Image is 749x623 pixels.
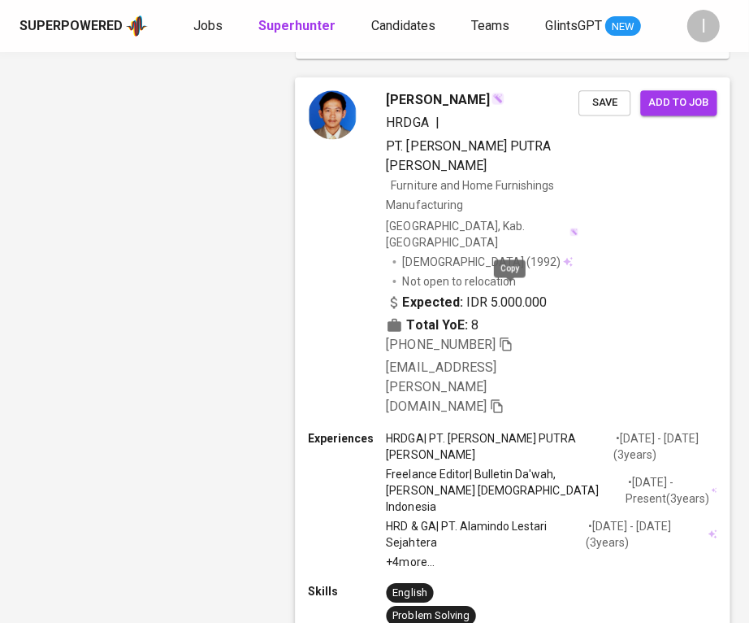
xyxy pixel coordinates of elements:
div: (1992) [403,254,574,270]
span: [EMAIL_ADDRESS][PERSON_NAME][DOMAIN_NAME] [387,360,496,415]
span: PT. [PERSON_NAME] PUTRA [PERSON_NAME] [387,138,552,173]
span: | [435,114,439,133]
span: NEW [605,19,641,35]
div: [GEOGRAPHIC_DATA], Kab. [GEOGRAPHIC_DATA] [387,218,579,251]
div: I [687,10,720,42]
img: 7ff924b3fe89421ed65f4c75aaf0fbb2.jpg [308,91,357,140]
button: Add to job [640,91,717,116]
p: Experiences [308,430,386,447]
img: magic_wand.svg [569,228,579,237]
span: 8 [471,316,478,336]
span: Jobs [193,18,223,33]
span: [PHONE_NUMBER] [387,338,496,353]
p: • [DATE] - [DATE] ( 3 years ) [613,430,717,463]
p: • [DATE] - [DATE] ( 3 years ) [586,518,706,551]
b: Expected: [403,293,463,312]
span: GlintsGPT [545,18,602,33]
p: +4 more ... [387,555,717,571]
p: Freelance Editor | Bulletin Da'wah, [PERSON_NAME] [DEMOGRAPHIC_DATA] Indonesia [387,466,626,515]
div: Superpowered [19,17,123,36]
a: Jobs [193,16,226,37]
span: [PERSON_NAME] [387,91,490,111]
p: • [DATE] - Present ( 3 years ) [626,474,709,507]
a: Candidates [371,16,439,37]
p: Skills [308,584,386,600]
span: [DEMOGRAPHIC_DATA] [403,254,526,270]
b: Superhunter [258,18,336,33]
span: Furniture and Home Furnishings Manufacturing [387,179,555,211]
span: Candidates [371,18,435,33]
div: IDR 5.000.000 [387,293,548,312]
span: Add to job [649,94,709,113]
b: Total YoE: [407,316,468,336]
a: GlintsGPT NEW [545,16,641,37]
p: HRDGA | PT. [PERSON_NAME] PUTRA [PERSON_NAME] [387,430,613,463]
span: HRDGA [387,115,429,131]
button: Save [578,91,630,116]
a: Superpoweredapp logo [19,14,148,38]
img: app logo [126,14,148,38]
span: Teams [471,18,509,33]
span: Save [587,94,622,113]
a: Superhunter [258,16,339,37]
p: Not open to relocation [403,273,516,290]
div: English [393,586,427,601]
a: Teams [471,16,513,37]
img: magic_wand.svg [491,93,504,106]
p: HRD & GA | PT. Alamindo Lestari Sejahtera [387,518,586,551]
